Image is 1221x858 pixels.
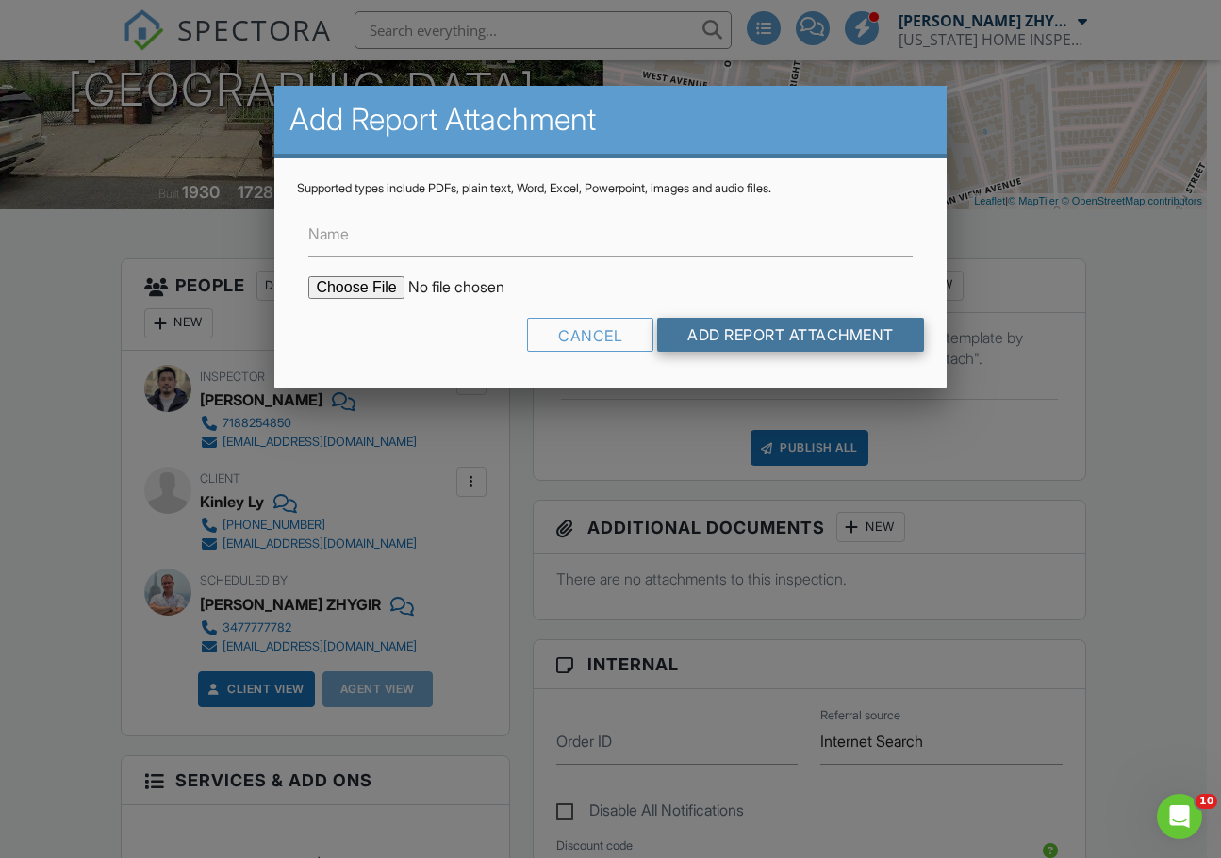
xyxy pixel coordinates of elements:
[527,318,653,352] div: Cancel
[289,101,931,139] h2: Add Report Attachment
[1196,794,1217,809] span: 10
[308,223,349,244] label: Name
[297,181,923,196] div: Supported types include PDFs, plain text, Word, Excel, Powerpoint, images and audio files.
[657,318,924,352] input: Add Report Attachment
[1157,794,1202,839] iframe: Intercom live chat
